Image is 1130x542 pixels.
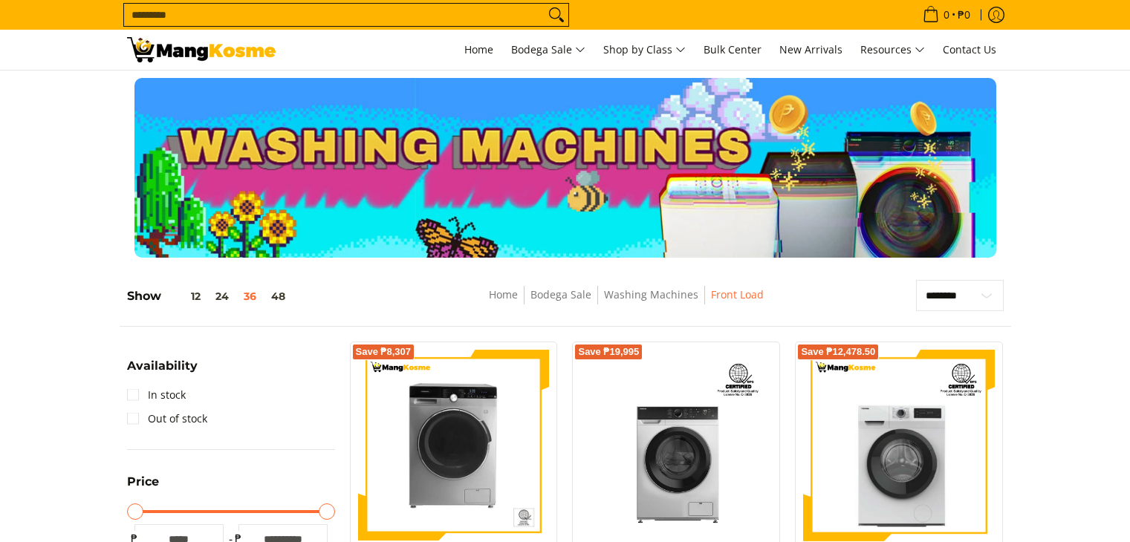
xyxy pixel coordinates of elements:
[580,350,772,541] img: Toshiba 10.5 KG Front Load Inverter Washing Machine (Class A)
[530,287,591,301] a: Bodega Sale
[504,30,593,70] a: Bodega Sale
[127,289,293,304] h5: Show
[127,360,198,372] span: Availability
[457,30,501,70] a: Home
[941,10,952,20] span: 0
[127,360,198,383] summary: Open
[943,42,996,56] span: Contact Us
[545,4,568,26] button: Search
[127,476,159,499] summary: Open
[127,476,159,488] span: Price
[801,347,875,356] span: Save ₱12,478.50
[704,42,762,56] span: Bulk Center
[578,347,639,356] span: Save ₱19,995
[696,30,769,70] a: Bulk Center
[604,287,698,301] a: Washing Machines
[596,30,693,70] a: Shop by Class
[290,30,1004,70] nav: Main Menu
[860,41,925,59] span: Resources
[356,347,412,356] span: Save ₱8,307
[127,407,207,431] a: Out of stock
[208,290,236,302] button: 24
[853,30,932,70] a: Resources
[358,350,550,541] img: Condura 10 KG Front Load Combo Inverter Washing Machine (Premium)
[236,290,264,302] button: 36
[161,290,208,302] button: 12
[955,10,972,20] span: ₱0
[779,42,842,56] span: New Arrivals
[127,37,276,62] img: Washing Machines l Mang Kosme: Home Appliances Warehouse Sale Partner Front Load
[803,350,995,541] img: Toshiba 7.5 KG Front Load Washing Machine (Class A)
[387,286,866,319] nav: Breadcrumbs
[918,7,975,23] span: •
[489,287,518,301] a: Home
[464,42,493,56] span: Home
[511,41,585,59] span: Bodega Sale
[603,41,686,59] span: Shop by Class
[935,30,1004,70] a: Contact Us
[127,383,186,407] a: In stock
[711,286,764,304] span: Front Load
[264,290,293,302] button: 48
[772,30,850,70] a: New Arrivals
